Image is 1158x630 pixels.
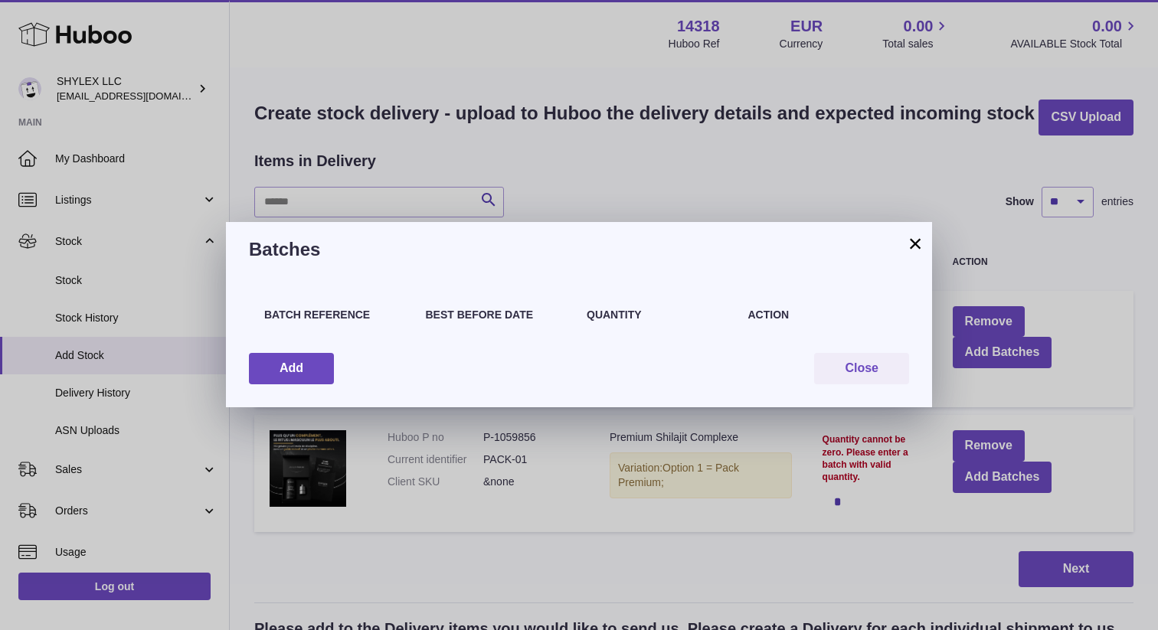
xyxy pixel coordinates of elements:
[748,308,895,322] h4: Action
[587,308,733,322] h4: Quantity
[264,308,411,322] h4: Batch Reference
[906,234,924,253] button: ×
[426,308,572,322] h4: Best Before Date
[249,353,334,384] button: Add
[249,237,909,262] h3: Batches
[814,353,909,384] button: Close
